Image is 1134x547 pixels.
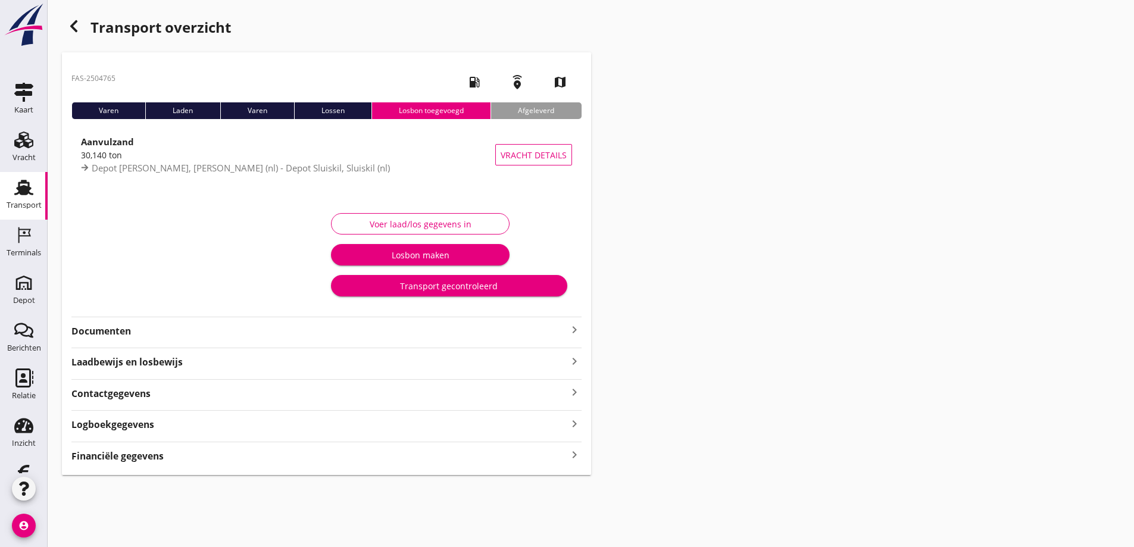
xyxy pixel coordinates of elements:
[220,102,294,119] div: Varen
[7,249,41,257] div: Terminals
[12,439,36,447] div: Inzicht
[567,354,582,368] i: keyboard_arrow_right
[501,65,534,99] i: emergency_share
[71,129,582,181] a: Aanvulzand30,140 tonDepot [PERSON_NAME], [PERSON_NAME] (nl) - Depot Sluiskil, Sluiskil (nl)Vracht...
[491,102,581,119] div: Afgeleverd
[12,392,36,399] div: Relatie
[71,387,151,401] strong: Contactgegevens
[458,65,491,99] i: local_gas_station
[294,102,371,119] div: Lossen
[567,415,582,432] i: keyboard_arrow_right
[12,514,36,537] i: account_circle
[331,244,510,265] button: Losbon maken
[495,144,572,165] button: Vracht details
[71,449,164,463] strong: Financiële gegevens
[71,102,145,119] div: Varen
[371,102,491,119] div: Losbon toegevoegd
[71,418,154,432] strong: Logboekgegevens
[14,106,33,114] div: Kaart
[340,249,500,261] div: Losbon maken
[567,323,582,337] i: keyboard_arrow_right
[567,385,582,401] i: keyboard_arrow_right
[331,213,510,235] button: Voer laad/los gegevens in
[145,102,220,119] div: Laden
[13,296,35,304] div: Depot
[341,218,499,230] div: Voer laad/los gegevens in
[71,324,567,338] strong: Documenten
[7,344,41,352] div: Berichten
[331,275,567,296] button: Transport gecontroleerd
[71,73,115,84] p: FAS-2504765
[62,14,591,52] h1: Transport overzicht
[2,3,45,47] img: logo-small.a267ee39.svg
[13,154,36,161] div: Vracht
[567,447,582,463] i: keyboard_arrow_right
[81,136,134,148] strong: Aanvulzand
[501,149,567,161] span: Vracht details
[71,355,567,369] strong: Laadbewijs en losbewijs
[81,149,495,161] div: 30,140 ton
[543,65,577,99] i: map
[340,280,557,292] div: Transport gecontroleerd
[7,201,42,209] div: Transport
[92,162,390,174] span: Depot [PERSON_NAME], [PERSON_NAME] (nl) - Depot Sluiskil, Sluiskil (nl)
